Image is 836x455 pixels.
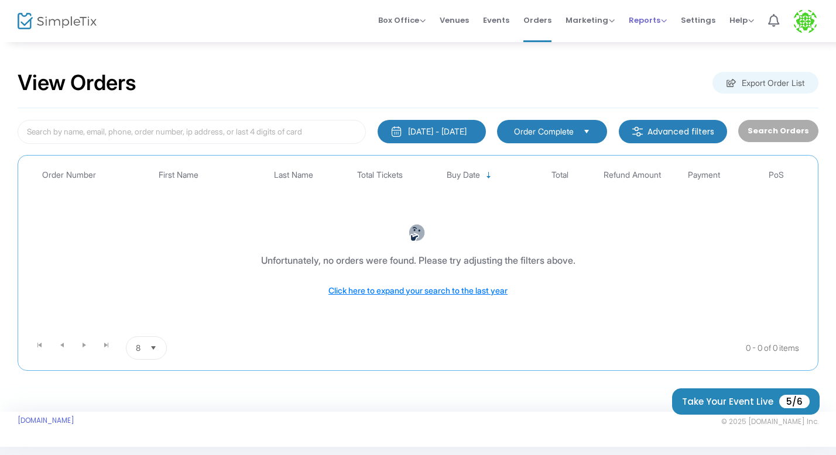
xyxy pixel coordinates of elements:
img: monthly [390,126,402,137]
span: Sortable [484,171,494,180]
button: Select [578,125,595,138]
span: Box Office [378,15,426,26]
th: Total [524,161,596,189]
span: Last Name [274,170,313,180]
span: Venues [440,5,469,35]
span: Payment [688,170,720,180]
span: © 2025 [DOMAIN_NAME] Inc. [721,417,818,426]
a: [DOMAIN_NAME] [18,416,74,425]
kendo-pager-info: 0 - 0 of 0 items [283,336,799,360]
span: Order Complete [514,126,574,137]
span: Buy Date [447,170,480,180]
span: Help [729,15,754,26]
span: PoS [769,170,784,180]
button: Select [145,337,162,359]
span: Order Number [42,170,96,180]
span: First Name [159,170,198,180]
span: 8 [136,342,141,354]
h2: View Orders [18,70,136,96]
button: [DATE] - [DATE] [378,120,486,143]
th: Refund Amount [596,161,668,189]
input: Search by name, email, phone, order number, ip address, or last 4 digits of card [18,120,366,144]
m-button: Advanced filters [619,120,727,143]
th: Total Tickets [344,161,416,189]
img: face-thinking.png [408,224,426,242]
span: Events [483,5,509,35]
img: filter [632,126,643,137]
span: Marketing [566,15,615,26]
span: 5/6 [779,395,810,408]
div: [DATE] - [DATE] [408,126,467,137]
button: Take Your Event Live5/6 [672,388,820,415]
div: Unfortunately, no orders were found. Please try adjusting the filters above. [261,253,575,267]
span: Settings [681,5,715,35]
span: Reports [629,15,667,26]
span: Orders [523,5,551,35]
div: Data table [24,161,812,332]
span: Click here to expand your search to the last year [328,285,508,295]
